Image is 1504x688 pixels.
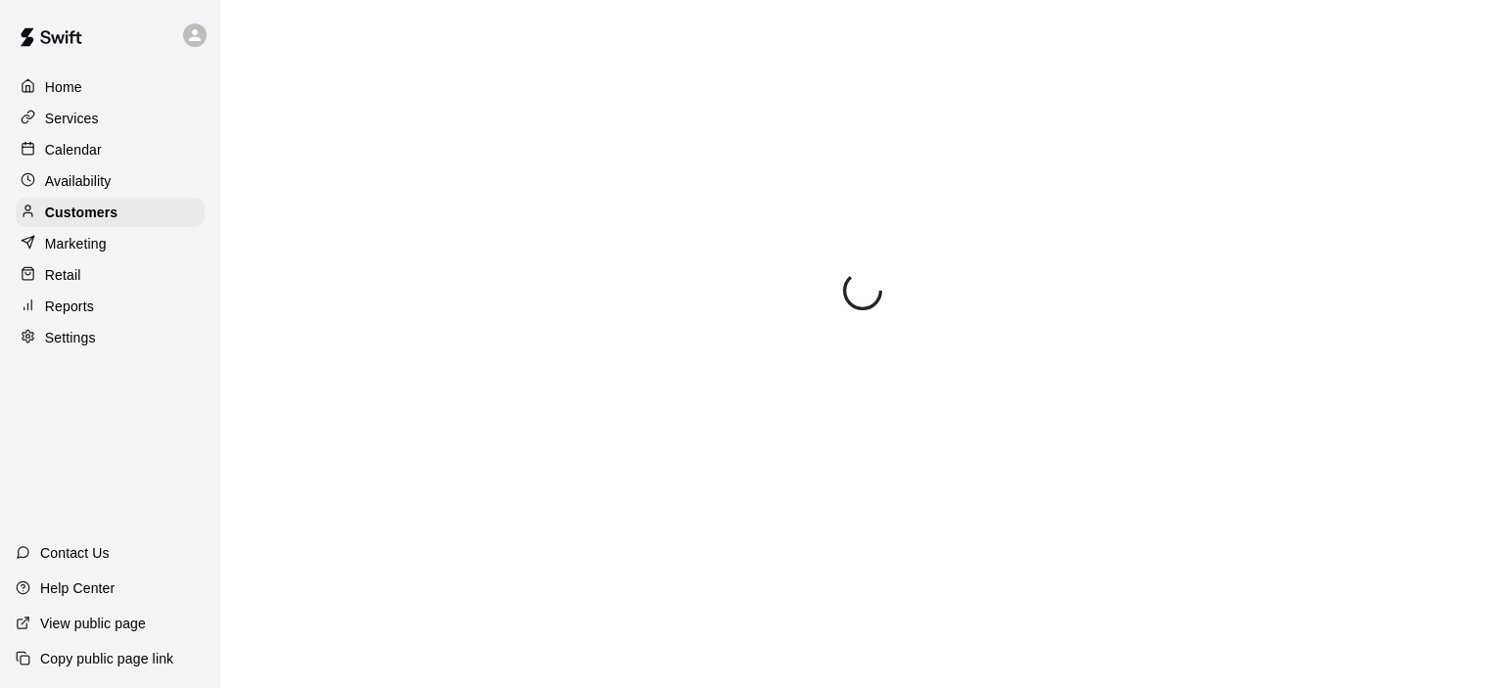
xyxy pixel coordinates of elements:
p: Services [45,109,99,128]
p: Copy public page link [40,649,173,668]
a: Availability [16,166,205,196]
p: Calendar [45,140,102,160]
p: Home [45,77,82,97]
a: Retail [16,260,205,290]
a: Settings [16,323,205,352]
a: Reports [16,292,205,321]
p: Marketing [45,234,107,253]
p: Retail [45,265,81,285]
p: Availability [45,171,112,191]
p: View public page [40,614,146,633]
a: Customers [16,198,205,227]
p: Contact Us [40,543,110,563]
p: Customers [45,203,117,222]
a: Services [16,104,205,133]
a: Calendar [16,135,205,164]
p: Help Center [40,578,115,598]
p: Reports [45,297,94,316]
a: Marketing [16,229,205,258]
a: Home [16,72,205,102]
p: Settings [45,328,96,347]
